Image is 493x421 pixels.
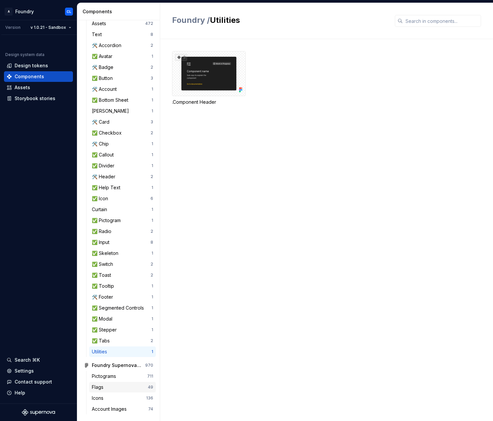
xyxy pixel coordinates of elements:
div: ✅ Toast [92,272,114,278]
div: 3.Component Header [172,51,246,105]
a: ✅ Button3 [89,73,156,84]
a: ✅ Skeleton1 [89,248,156,259]
div: 2 [151,229,153,234]
div: 3 [151,76,153,81]
button: AFoundryCL [1,4,76,19]
div: 1 [152,54,153,59]
div: Storybook stories [15,95,55,102]
div: Design tokens [15,62,48,69]
div: 🛠️ Accordion [92,42,124,49]
div: Icons [92,395,106,401]
a: ✅ Icon6 [89,193,156,204]
a: ✅ Callout1 [89,150,156,160]
div: ✅ Radio [92,228,114,235]
a: Pictograms711 [89,371,156,382]
a: Storybook stories [4,93,73,104]
div: 1 [152,251,153,256]
a: Assets [4,82,73,93]
div: 1 [152,294,153,300]
div: 🛠️ Header [92,173,118,180]
button: Contact support [4,377,73,387]
div: Components [83,8,157,15]
div: 8 [151,240,153,245]
a: Text8 [89,29,156,40]
button: v 1.0.21 - Sandbox [28,23,74,32]
div: ✅ Pictogram [92,217,123,224]
button: Help [4,388,73,398]
a: 🛠️ Footer1 [89,292,156,302]
a: 🛠️ Card3 [89,117,156,127]
div: 1 [152,207,153,212]
a: ✅ Stepper1 [89,325,156,335]
div: 1 [152,283,153,289]
div: A [5,8,13,16]
a: 🛠️ Header2 [89,171,156,182]
div: Contact support [15,379,52,385]
div: ✅ Switch [92,261,116,268]
div: 🛠️ Footer [92,294,116,300]
div: ✅ Input [92,239,112,246]
div: 49 [148,385,153,390]
div: 1 [152,305,153,311]
div: Foundry [15,8,34,15]
div: ✅ Tooltip [92,283,117,289]
div: 1 [152,87,153,92]
button: Search ⌘K [4,355,73,365]
div: 1 [152,316,153,322]
div: 1 [152,327,153,332]
div: Utilities [92,348,110,355]
div: 🛠️ Card [92,119,112,125]
div: Settings [15,368,34,374]
div: 970 [145,363,153,368]
div: ✅ Icon [92,195,111,202]
div: Components [15,73,44,80]
div: 1 [152,108,153,114]
div: Help [15,390,25,396]
span: Foundry / [172,15,210,25]
a: ✅ Pictogram1 [89,215,156,226]
a: ✅ Tooltip1 [89,281,156,291]
div: [PERSON_NAME] [92,108,132,114]
a: ✅ Avatar1 [89,51,156,62]
div: 3 [151,119,153,125]
div: ✅ Help Text [92,184,123,191]
div: ✅ Stepper [92,327,119,333]
a: ✅ Segmented Controls1 [89,303,156,313]
a: ✅ Toast2 [89,270,156,280]
div: ✅ Modal [92,316,115,322]
div: 1 [152,152,153,157]
a: Account Images74 [89,404,156,414]
a: Components [4,71,73,82]
a: Flags49 [89,382,156,392]
div: ✅ Divider [92,162,117,169]
div: Curtain [92,206,110,213]
div: .Component Header [172,99,246,105]
a: ✅ Switch2 [89,259,156,270]
div: 1 [152,185,153,190]
a: Utilities1 [89,346,156,357]
a: ✅ Bottom Sheet1 [89,95,156,105]
a: ✅ Checkbox2 [89,128,156,138]
a: Curtain1 [89,204,156,215]
div: ✅ Button [92,75,115,82]
div: 711 [147,374,153,379]
div: Version [5,25,21,30]
div: 136 [146,395,153,401]
div: 6 [151,196,153,201]
div: 1 [152,97,153,103]
a: Settings [4,366,73,376]
div: ✅ Segmented Controls [92,305,147,311]
div: ✅ Avatar [92,53,115,60]
div: 2 [151,338,153,343]
div: 🛠️ Account [92,86,119,92]
a: 🛠️ Account1 [89,84,156,94]
a: 🛠️ Badge2 [89,62,156,73]
div: 1 [152,141,153,147]
a: 🛠️ Chip1 [89,139,156,149]
a: 🛠️ Accordion2 [89,40,156,51]
a: [PERSON_NAME]1 [89,106,156,116]
svg: Supernova Logo [22,409,55,416]
a: Design tokens [4,60,73,71]
div: Text [92,31,104,38]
